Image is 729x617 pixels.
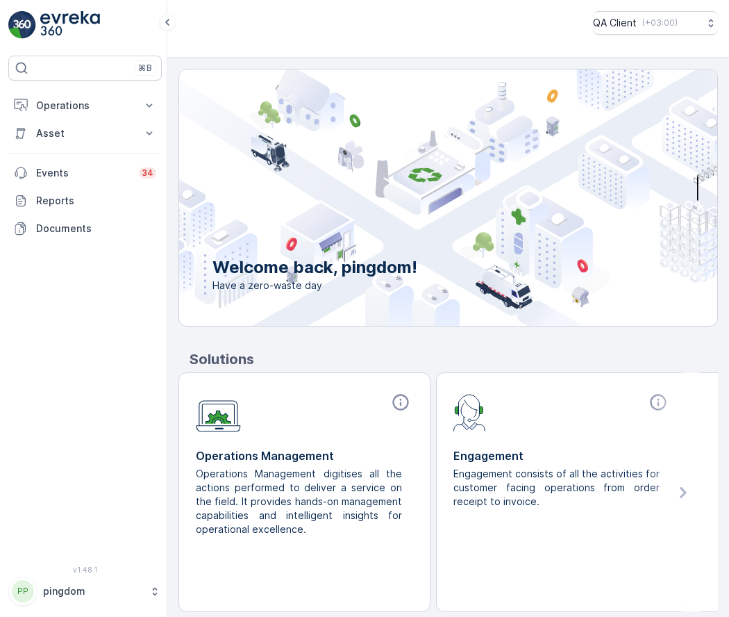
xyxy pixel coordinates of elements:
div: PP [12,580,34,602]
p: Events [36,166,131,180]
button: QA Client(+03:00) [593,11,718,35]
a: Documents [8,215,162,242]
p: Solutions [190,349,718,370]
p: Documents [36,222,156,236]
button: Operations [8,92,162,120]
p: Engagement [453,447,671,464]
button: Asset [8,120,162,147]
p: Engagement consists of all the activities for customer facing operations from order receipt to in... [453,467,660,509]
img: module-icon [453,393,486,431]
p: Asset [36,126,134,140]
img: logo_light-DOdMpM7g.png [40,11,100,39]
p: pingdom [43,584,142,598]
img: city illustration [117,69,717,326]
span: Have a zero-waste day [212,279,417,293]
p: ( +03:00 ) [642,17,678,28]
img: module-icon [196,393,241,432]
p: Reports [36,194,156,208]
p: Operations Management [196,447,413,464]
p: Operations [36,99,134,113]
p: ⌘B [138,63,152,74]
button: PPpingdom [8,577,162,606]
a: Reports [8,187,162,215]
p: Operations Management digitises all the actions performed to deliver a service on the field. It p... [196,467,402,536]
p: Welcome back, pingdom! [212,256,417,279]
span: v 1.48.1 [8,566,162,574]
p: 34 [142,167,153,179]
a: Events34 [8,159,162,187]
img: logo [8,11,36,39]
p: QA Client [593,16,637,30]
